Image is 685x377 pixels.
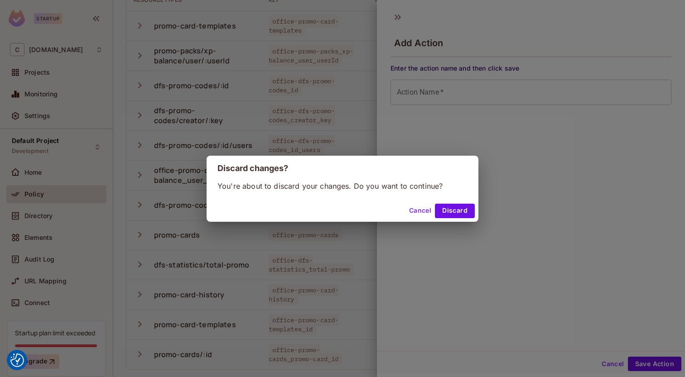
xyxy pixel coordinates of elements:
p: You're about to discard your changes. Do you want to continue? [217,181,468,191]
button: Cancel [405,204,435,218]
button: Consent Preferences [10,353,24,367]
h2: Discard changes? [207,156,478,181]
img: Revisit consent button [10,353,24,367]
button: Discard [435,204,475,218]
